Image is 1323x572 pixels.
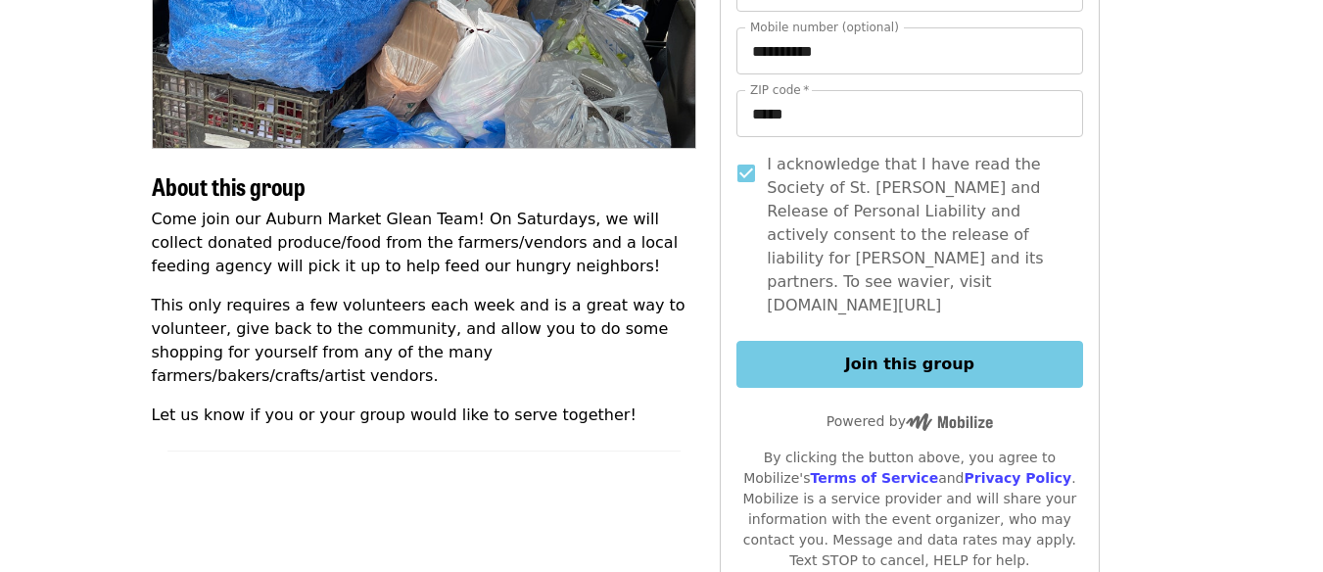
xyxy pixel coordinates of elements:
span: Powered by [827,413,993,429]
img: Powered by Mobilize [906,413,993,431]
label: Mobile number (optional) [750,22,899,33]
input: Mobile number (optional) [736,27,1082,74]
input: ZIP code [736,90,1082,137]
a: Privacy Policy [964,470,1071,486]
span: About this group [152,168,306,203]
a: Terms of Service [810,470,938,486]
label: ZIP code [750,84,809,96]
p: Let us know if you or your group would like to serve together! [152,404,697,427]
button: Join this group [736,341,1082,388]
p: Come join our Auburn Market Glean Team! On Saturdays, we will collect donated produce/food from t... [152,208,697,278]
p: This only requires a few volunteers each week and is a great way to volunteer, give back to the c... [152,294,697,388]
span: I acknowledge that I have read the Society of St. [PERSON_NAME] and Release of Personal Liability... [767,153,1066,317]
div: By clicking the button above, you agree to Mobilize's and . Mobilize is a service provider and wi... [736,448,1082,571]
